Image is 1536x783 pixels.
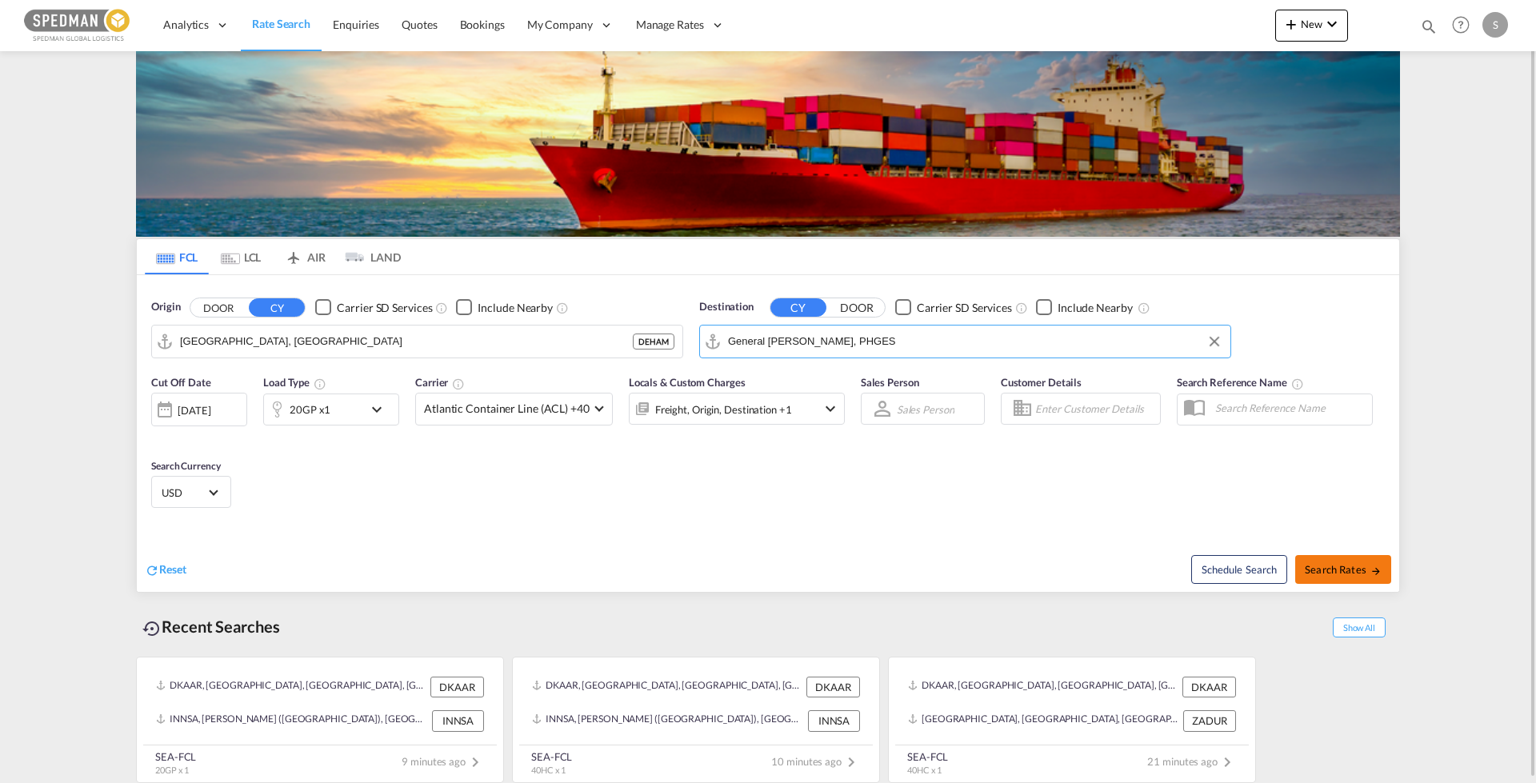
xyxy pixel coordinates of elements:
recent-search-card: DKAAR, [GEOGRAPHIC_DATA], [GEOGRAPHIC_DATA], [GEOGRAPHIC_DATA], [GEOGRAPHIC_DATA] DKAARINNSA, [PE... [136,657,504,783]
md-tab-item: AIR [273,239,337,274]
span: 10 minutes ago [771,755,861,768]
span: 21 minutes ago [1147,755,1237,768]
md-icon: icon-chevron-right [842,753,861,772]
div: Carrier SD Services [337,300,432,316]
span: Cut Off Date [151,376,211,389]
button: CY [770,298,826,317]
div: SEA-FCL [531,749,572,764]
span: Analytics [163,17,209,33]
md-tab-item: LAND [337,239,401,274]
span: 20GP x 1 [155,765,189,775]
span: 9 minutes ago [402,755,485,768]
span: Atlantic Container Line (ACL) +40 [424,401,590,417]
span: 40HC x 1 [531,765,566,775]
div: icon-refreshReset [145,561,186,579]
div: S [1482,12,1508,38]
md-icon: icon-chevron-right [466,753,485,772]
span: Reset [159,562,186,576]
md-checkbox: Checkbox No Ink [895,299,1012,316]
md-icon: icon-magnify [1420,18,1438,35]
md-icon: icon-chevron-down [1322,14,1342,34]
md-icon: icon-chevron-down [821,399,840,418]
md-pagination-wrapper: Use the left and right arrow keys to navigate between tabs [145,239,401,274]
div: Origin DOOR CY Checkbox No InkUnchecked: Search for CY (Container Yard) services for all selected... [137,275,1399,592]
span: Enquiries [333,18,379,31]
md-tab-item: LCL [209,239,273,274]
div: ZADUR, Durban, South Africa, Southern Africa, Africa [908,710,1179,731]
div: Include Nearby [1058,300,1133,316]
span: 40HC x 1 [907,765,942,775]
md-icon: Your search will be saved by the below given name [1291,378,1304,390]
span: Carrier [415,376,465,389]
span: Locals & Custom Charges [629,376,746,389]
span: Search Currency [151,460,221,472]
div: ZADUR [1183,710,1236,731]
span: Search Rates [1305,563,1382,576]
span: My Company [527,17,593,33]
div: Freight Origin Destination Factory Stuffingicon-chevron-down [629,393,845,425]
div: DKAAR [1182,677,1236,697]
md-select: Sales Person [895,397,956,421]
md-icon: Unchecked: Ignores neighbouring ports when fetching rates.Checked : Includes neighbouring ports w... [556,302,569,314]
img: c12ca350ff1b11efb6b291369744d907.png [24,7,132,43]
span: USD [162,485,206,500]
md-input-container: General Santos, PHGES [700,326,1230,358]
div: [DATE] [151,393,247,426]
md-icon: Unchecked: Search for CY (Container Yard) services for all selected carriers.Checked : Search for... [435,302,448,314]
div: Freight Origin Destination Factory Stuffing [655,398,792,421]
div: Include Nearby [478,300,553,316]
div: DEHAM [633,334,674,350]
md-icon: icon-backup-restore [142,619,162,638]
span: Manage Rates [636,17,704,33]
md-datepicker: Select [151,425,163,446]
span: Destination [699,299,754,315]
span: New [1282,18,1342,30]
div: SEA-FCL [907,749,948,764]
button: DOOR [190,298,246,317]
span: Bookings [460,18,505,31]
div: Recent Searches [136,609,286,645]
img: LCL+%26+FCL+BACKGROUND.png [136,51,1400,237]
button: Clear Input [1202,330,1226,354]
span: Load Type [263,376,326,389]
div: DKAAR [806,677,860,697]
div: DKAAR, Aarhus, Denmark, Northern Europe, Europe [532,677,802,697]
button: icon-plus 400-fgNewicon-chevron-down [1275,10,1348,42]
md-checkbox: Checkbox No Ink [456,299,553,316]
md-icon: icon-refresh [145,563,159,577]
md-icon: icon-airplane [284,248,303,260]
span: Rate Search [252,17,310,30]
div: DKAAR, Aarhus, Denmark, Northern Europe, Europe [908,677,1178,697]
span: Customer Details [1001,376,1082,389]
span: Origin [151,299,180,315]
span: Search Reference Name [1177,376,1304,389]
span: Quotes [402,18,437,31]
md-input-container: Hamburg, DEHAM [152,326,682,358]
div: Carrier SD Services [917,300,1012,316]
md-icon: Unchecked: Search for CY (Container Yard) services for all selected carriers.Checked : Search for... [1015,302,1028,314]
div: INNSA [432,710,484,731]
recent-search-card: DKAAR, [GEOGRAPHIC_DATA], [GEOGRAPHIC_DATA], [GEOGRAPHIC_DATA], [GEOGRAPHIC_DATA] DKAARINNSA, [PE... [512,657,880,783]
div: SEA-FCL [155,749,196,764]
md-icon: icon-plus 400-fg [1282,14,1301,34]
md-icon: icon-information-outline [314,378,326,390]
md-select: Select Currency: $ USDUnited States Dollar [160,481,222,504]
div: DKAAR [430,677,484,697]
md-icon: icon-chevron-down [367,400,394,419]
md-tab-item: FCL [145,239,209,274]
span: Show All [1333,617,1386,637]
md-icon: The selected Trucker/Carrierwill be displayed in the rate results If the rates are from another f... [452,378,465,390]
div: 20GP x1icon-chevron-down [263,393,399,425]
div: INNSA, Jawaharlal Nehru (Nhava Sheva), India, Indian Subcontinent, Asia Pacific [156,710,428,731]
md-checkbox: Checkbox No Ink [315,299,432,316]
md-icon: icon-chevron-right [1218,753,1237,772]
span: Sales Person [861,376,919,389]
div: 20GP x1 [290,398,330,421]
input: Search by Port [728,330,1222,354]
div: INNSA [808,710,860,731]
md-icon: Unchecked: Ignores neighbouring ports when fetching rates.Checked : Includes neighbouring ports w... [1138,302,1150,314]
button: Note: By default Schedule search will only considerorigin ports, destination ports and cut off da... [1191,555,1287,584]
input: Enter Customer Details [1035,397,1155,421]
button: CY [249,298,305,317]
